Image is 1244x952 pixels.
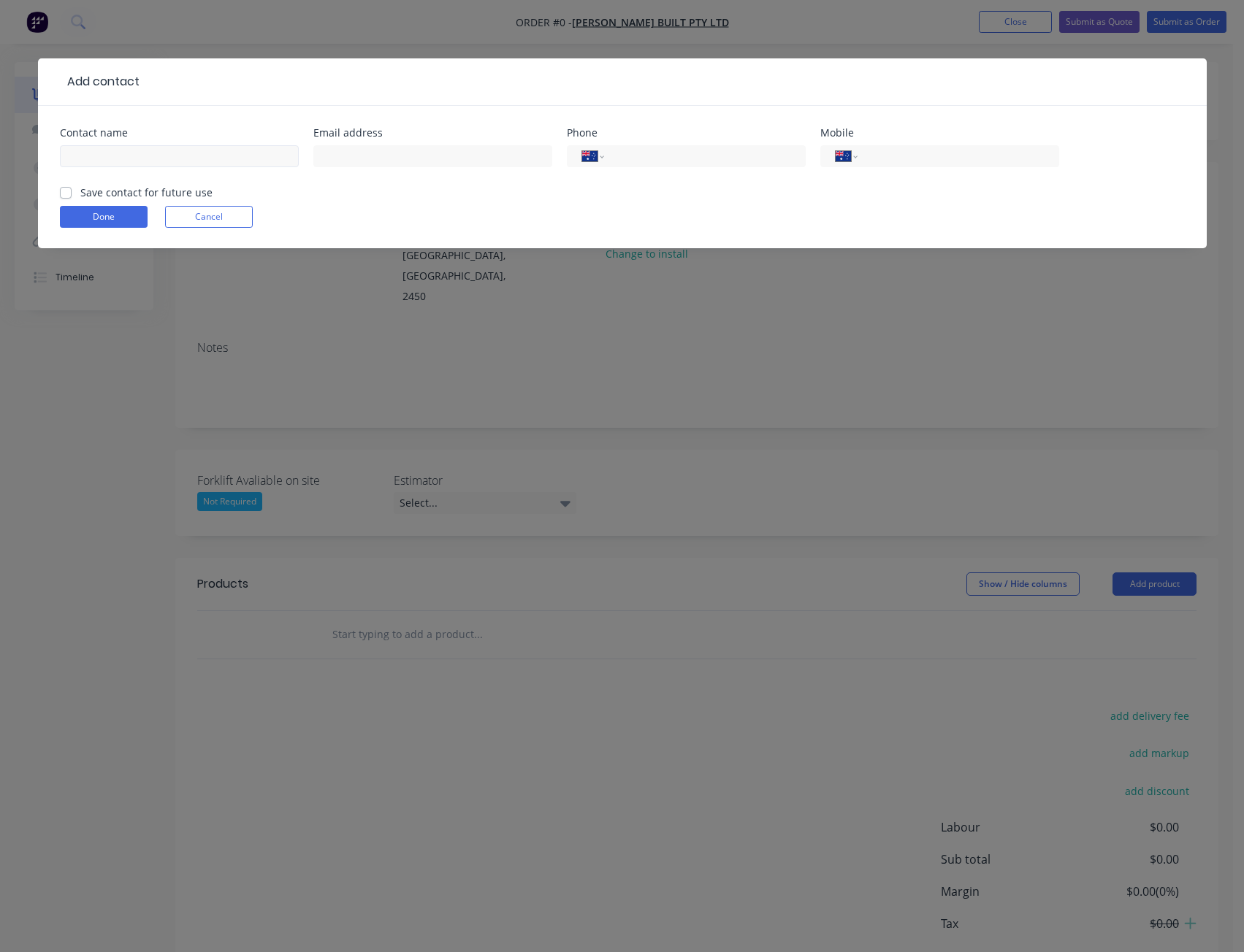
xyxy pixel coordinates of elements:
div: Email address [313,128,552,138]
label: Save contact for future use [80,185,213,200]
button: Done [60,206,148,228]
div: Phone [567,128,806,138]
div: Add contact [60,73,140,91]
div: Mobile [820,128,1059,138]
button: Cancel [165,206,253,228]
div: Contact name [60,128,299,138]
